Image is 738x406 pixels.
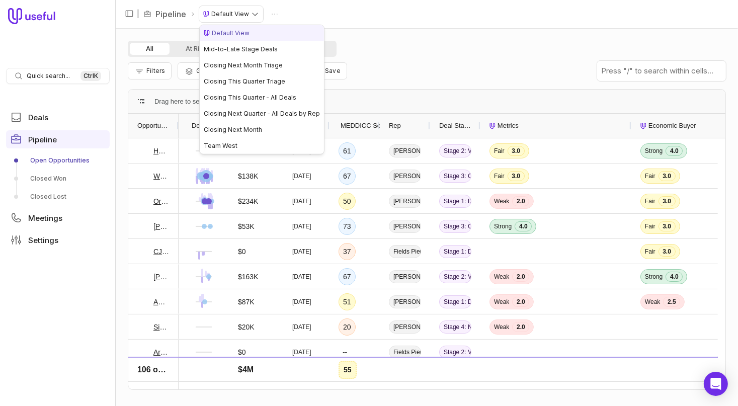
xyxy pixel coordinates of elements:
[204,45,278,53] span: Mid-to-Late Stage Deals
[204,126,262,133] span: Closing Next Month
[204,61,283,69] span: Closing Next Month Triage
[204,110,320,117] span: Closing Next Quarter - All Deals by Rep
[204,29,320,37] div: Default View
[204,94,296,101] span: Closing This Quarter - All Deals
[204,142,237,149] span: Team West
[204,77,285,85] span: Closing This Quarter Triage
